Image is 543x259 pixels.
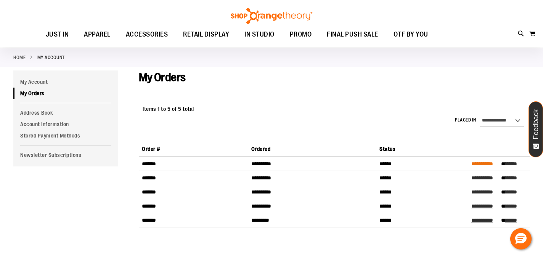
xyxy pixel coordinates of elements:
a: PROMO [282,26,320,43]
span: Feedback [532,109,540,139]
img: Shop Orangetheory [230,8,313,24]
span: APPAREL [84,26,111,43]
span: RETAIL DISPLAY [183,26,229,43]
a: Stored Payment Methods [13,130,118,141]
span: OTF BY YOU [394,26,428,43]
th: Order # [139,142,248,156]
span: FINAL PUSH SALE [327,26,378,43]
label: Placed in [455,117,476,123]
span: JUST IN [46,26,69,43]
th: Status [376,142,468,156]
a: Account Information [13,118,118,130]
a: APPAREL [76,26,118,43]
a: RETAIL DISPLAY [175,26,237,43]
span: IN STUDIO [244,26,275,43]
a: My Account [13,76,118,88]
strong: My Account [37,54,65,61]
span: My Orders [139,71,186,84]
a: OTF BY YOU [386,26,436,43]
a: JUST IN [38,26,77,43]
a: ACCESSORIES [118,26,176,43]
a: Address Book [13,107,118,118]
a: IN STUDIO [237,26,282,43]
a: My Orders [13,88,118,99]
span: PROMO [290,26,312,43]
a: Newsletter Subscriptions [13,149,118,161]
a: FINAL PUSH SALE [319,26,386,43]
span: Items 1 to 5 of 5 total [143,106,194,112]
button: Hello, have a question? Let’s chat. [510,228,532,249]
button: Feedback - Show survey [529,101,543,157]
a: Home [13,54,26,61]
span: ACCESSORIES [126,26,168,43]
th: Ordered [248,142,377,156]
